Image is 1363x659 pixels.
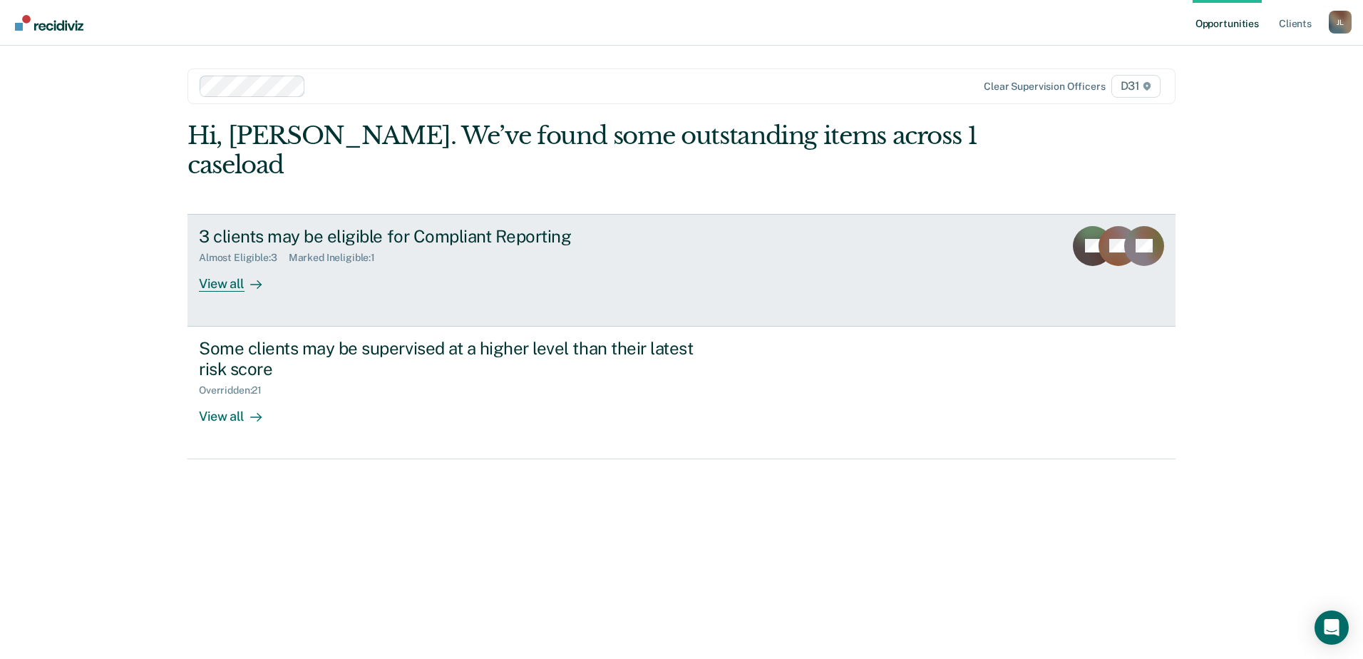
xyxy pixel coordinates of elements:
[187,327,1176,459] a: Some clients may be supervised at a higher level than their latest risk scoreOverridden:21View all
[199,384,273,397] div: Overridden : 21
[1329,11,1352,34] button: Profile dropdown button
[199,264,279,292] div: View all
[984,81,1105,93] div: Clear supervision officers
[1315,611,1349,645] div: Open Intercom Messenger
[199,338,699,379] div: Some clients may be supervised at a higher level than their latest risk score
[1111,75,1161,98] span: D31
[289,252,386,264] div: Marked Ineligible : 1
[187,121,978,180] div: Hi, [PERSON_NAME]. We’ve found some outstanding items across 1 caseload
[15,15,83,31] img: Recidiviz
[1329,11,1352,34] div: J L
[199,226,699,247] div: 3 clients may be eligible for Compliant Reporting
[199,252,289,264] div: Almost Eligible : 3
[187,214,1176,327] a: 3 clients may be eligible for Compliant ReportingAlmost Eligible:3Marked Ineligible:1View all
[199,397,279,424] div: View all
